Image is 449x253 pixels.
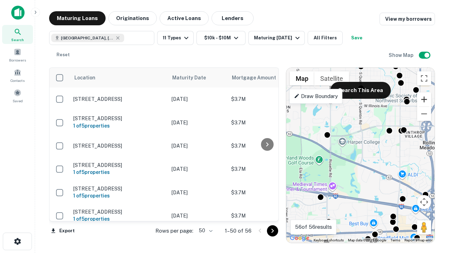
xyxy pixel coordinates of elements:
p: [DATE] [172,212,224,220]
h6: 1 of 5 properties [73,215,165,223]
a: Borrowers [2,45,33,64]
span: Location [74,73,95,82]
p: Draw Boundary [294,92,338,100]
div: Maturing [DATE] [254,34,302,42]
th: Mortgage Amount [228,68,305,87]
button: 11 Types [157,31,194,45]
p: $3.7M [231,95,301,103]
th: Maturity Date [168,68,228,87]
button: Zoom in [417,92,431,106]
button: $10k - $10M [196,31,246,45]
p: $3.7M [231,189,301,196]
button: Maturing Loans [49,11,106,25]
a: Saved [2,86,33,105]
h6: 1 of 5 properties [73,192,165,200]
button: Search This Area [330,82,391,99]
p: [STREET_ADDRESS] [73,162,165,168]
span: Saved [13,98,23,104]
span: Map data ©2025 Google [348,238,386,242]
span: Maturity Date [172,73,215,82]
button: Go to next page [267,225,278,236]
button: Keyboard shortcuts [314,238,344,243]
a: Report a map error [404,238,433,242]
span: [GEOGRAPHIC_DATA], [GEOGRAPHIC_DATA] [61,35,114,41]
p: [STREET_ADDRESS] [73,96,165,102]
p: [STREET_ADDRESS] [73,209,165,215]
a: Open this area in Google Maps (opens a new window) [288,234,311,243]
button: Active Loans [160,11,209,25]
a: Terms (opens in new tab) [390,238,400,242]
h6: Show Map [389,51,415,59]
button: Originations [108,11,157,25]
button: All Filters [308,31,343,45]
button: Show street map [290,71,314,85]
a: Contacts [2,66,33,85]
button: Reset [52,48,74,62]
div: 50 [196,226,214,236]
button: Save your search to get updates of matches that match your search criteria. [346,31,368,45]
a: View my borrowers [380,13,435,25]
p: [STREET_ADDRESS] [73,143,165,149]
p: [DATE] [172,165,224,173]
span: Borrowers [9,57,26,63]
p: [DATE] [172,95,224,103]
span: Search [11,37,24,43]
p: $3.7M [231,119,301,126]
span: Contacts [11,78,25,83]
h6: 1 of 5 properties [73,168,165,176]
th: Location [70,68,168,87]
iframe: Chat Widget [414,174,449,208]
div: 0 0 [286,68,435,243]
p: [DATE] [172,119,224,126]
img: Google [288,234,311,243]
h6: 1 of 5 properties [73,122,165,130]
p: [DATE] [172,189,224,196]
a: Search [2,25,33,44]
button: Toggle fullscreen view [417,71,431,85]
button: Drag Pegman onto the map to open Street View [417,220,431,234]
p: $3.7M [231,165,301,173]
p: [STREET_ADDRESS] [73,115,165,122]
button: Export [49,226,76,236]
p: 56 of 56 results [295,223,332,231]
p: [DATE] [172,142,224,150]
button: Zoom out [417,107,431,121]
p: Rows per page: [155,227,193,235]
button: Show satellite imagery [314,71,349,85]
img: capitalize-icon.png [11,6,25,20]
button: Maturing [DATE] [248,31,305,45]
button: Lenders [212,11,254,25]
span: Mortgage Amount [232,73,285,82]
p: $3.7M [231,142,301,150]
p: 1–50 of 56 [225,227,252,235]
p: $3.7M [231,212,301,220]
p: [STREET_ADDRESS] [73,186,165,192]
